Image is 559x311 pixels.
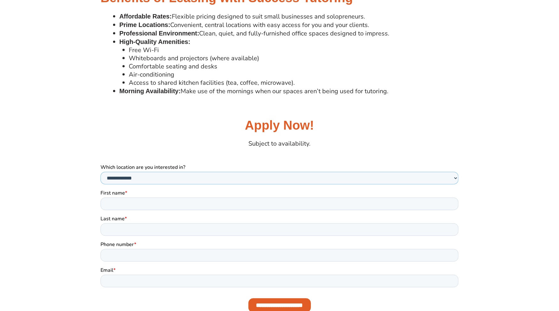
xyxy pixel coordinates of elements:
b: High-Quality Amenities: [119,38,190,45]
b: Prime Locations: [119,21,170,28]
li: Free Wi-Fi [129,46,459,54]
b: Affordable Rates: [119,13,172,20]
p: Subject to availability. [100,140,459,148]
b: Professional Environment: [119,30,199,37]
li: Make use of the mornings when our spaces aren’t being used for tutoring. [119,87,459,95]
iframe: Chat Widget [454,240,559,311]
b: Morning Availability: [119,88,181,94]
li: Convenient, central locations with easy access for you and your clients. [119,21,459,29]
h2: Apply Now! [100,117,459,134]
li: Air-conditioning [129,71,459,79]
li: Flexible pricing designed to suit small businesses and solopreneurs. [119,12,459,21]
li: Clean, quiet, and fully-furnished office spaces designed to impress. [119,29,459,38]
li: Comfortable seating and desks [129,62,459,71]
li: Whiteboards and projectors (where available) [129,54,459,62]
li: Access to shared kitchen facilities (tea, coffee, microwave). [129,79,459,87]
